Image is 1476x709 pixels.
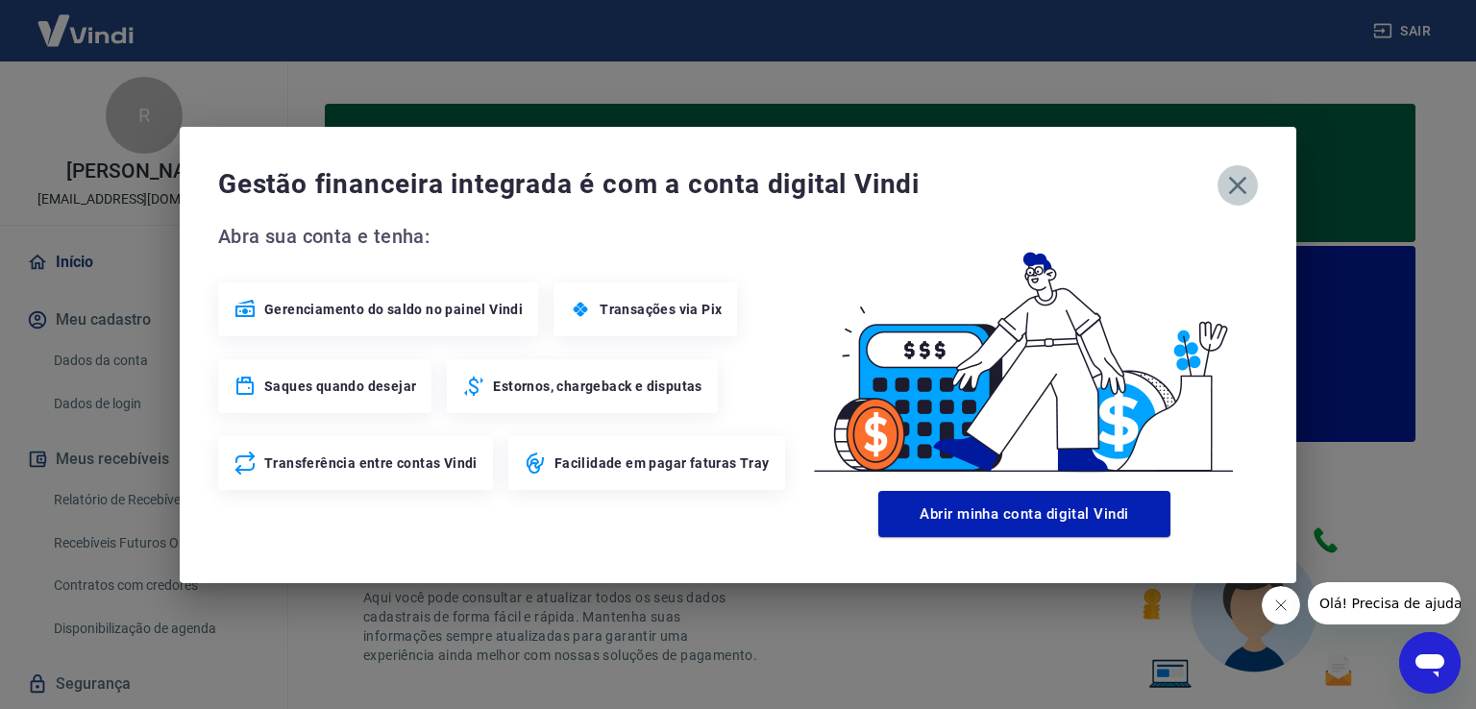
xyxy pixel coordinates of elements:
[264,300,523,319] span: Gerenciamento do saldo no painel Vindi
[600,300,722,319] span: Transações via Pix
[12,13,161,29] span: Olá! Precisa de ajuda?
[1399,632,1461,694] iframe: Botão para abrir a janela de mensagens
[218,165,1218,204] span: Gestão financeira integrada é com a conta digital Vindi
[1308,582,1461,624] iframe: Mensagem da empresa
[878,491,1170,537] button: Abrir minha conta digital Vindi
[264,453,478,473] span: Transferência entre contas Vindi
[493,377,701,396] span: Estornos, chargeback e disputas
[218,221,791,252] span: Abra sua conta e tenha:
[264,377,416,396] span: Saques quando desejar
[1262,586,1300,624] iframe: Fechar mensagem
[791,221,1258,483] img: Good Billing
[554,453,770,473] span: Facilidade em pagar faturas Tray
